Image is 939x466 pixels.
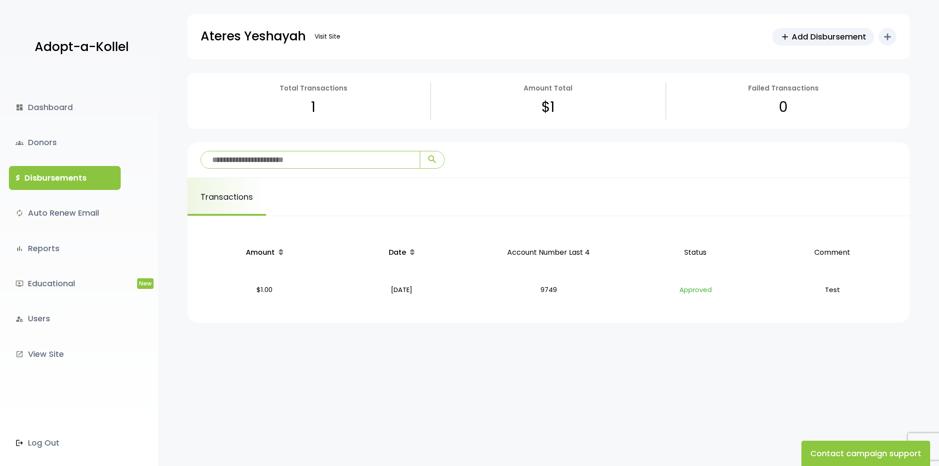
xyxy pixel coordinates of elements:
button: add [879,28,896,46]
span: Add Disbursement [792,31,866,43]
a: dashboardDashboard [9,95,121,119]
a: Visit Site [310,28,345,45]
p: 1 [311,94,316,120]
p: Status [631,237,760,268]
p: $1 [541,94,555,120]
span: search [427,154,438,165]
i: dashboard [16,103,24,111]
a: $Disbursements [9,166,121,190]
i: autorenew [16,209,24,217]
a: manage_accountsUsers [9,307,121,331]
a: groupsDonors [9,130,121,154]
p: [DATE] [336,284,466,310]
p: Ateres Yeshayah [201,25,306,47]
i: bar_chart [16,245,24,253]
span: groups [16,139,24,147]
p: Total Transactions [280,82,347,94]
p: Amount Total [524,82,572,94]
p: Test [768,284,897,310]
p: Approved [631,284,760,310]
i: launch [16,350,24,358]
a: addAdd Disbursement [772,28,874,46]
p: 9749 [473,284,623,310]
a: ondemand_videoEducationalNew [9,272,121,296]
p: Adopt-a-Kollel [35,36,129,58]
span: Date [389,247,406,257]
p: Account Number Last 4 [473,237,623,268]
i: $ [16,172,20,185]
span: add [780,32,790,42]
i: manage_accounts [16,315,24,323]
a: launchView Site [9,342,121,366]
a: bar_chartReports [9,237,121,261]
button: search [420,151,444,168]
span: New [137,278,154,288]
p: 0 [779,94,788,120]
button: Contact campaign support [801,441,930,466]
i: ondemand_video [16,280,24,288]
span: Amount [246,247,275,257]
i: add [882,32,893,42]
p: $1.00 [200,284,329,310]
p: Comment [768,237,897,268]
a: Log Out [9,431,121,455]
a: Transactions [187,178,266,216]
p: Failed Transactions [748,82,819,94]
a: autorenewAuto Renew Email [9,201,121,225]
a: Adopt-a-Kollel [30,26,129,69]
